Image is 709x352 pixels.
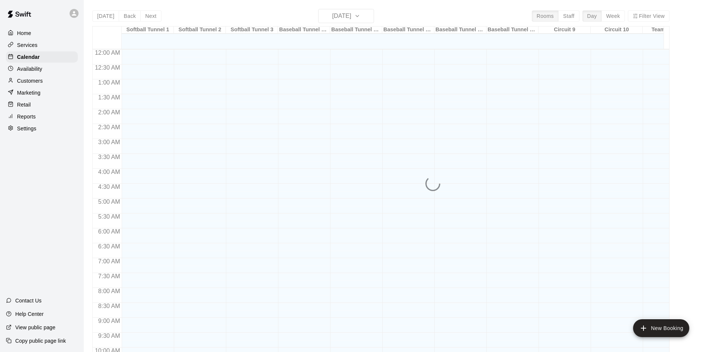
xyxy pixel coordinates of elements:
[15,297,42,304] p: Contact Us
[96,184,122,190] span: 4:30 AM
[96,333,122,339] span: 9:30 AM
[96,318,122,324] span: 9:00 AM
[486,26,539,34] div: Baseball Tunnel 8 (Mound)
[6,111,78,122] a: Reports
[382,26,434,34] div: Baseball Tunnel 6 (Machine)
[96,139,122,145] span: 3:00 AM
[17,29,31,37] p: Home
[6,28,78,39] a: Home
[96,228,122,235] span: 6:00 AM
[96,303,122,309] span: 8:30 AM
[643,26,695,34] div: Team Room 1
[6,87,78,98] a: Marketing
[633,319,689,337] button: add
[6,123,78,134] a: Settings
[96,213,122,220] span: 5:30 AM
[539,26,591,34] div: Circuit 9
[96,273,122,279] span: 7:30 AM
[6,63,78,74] a: Availability
[15,310,44,318] p: Help Center
[330,26,382,34] div: Baseball Tunnel 5 (Machine)
[591,26,643,34] div: Circuit 10
[15,337,66,345] p: Copy public page link
[96,79,122,86] span: 1:00 AM
[17,113,36,120] p: Reports
[15,324,55,331] p: View public page
[96,258,122,264] span: 7:00 AM
[96,169,122,175] span: 4:00 AM
[6,51,78,63] a: Calendar
[174,26,226,34] div: Softball Tunnel 2
[434,26,486,34] div: Baseball Tunnel 7 (Mound/Machine)
[17,53,40,61] p: Calendar
[17,41,38,49] p: Services
[6,39,78,51] a: Services
[17,89,41,96] p: Marketing
[96,199,122,205] span: 5:00 AM
[278,26,330,34] div: Baseball Tunnel 4 (Machine)
[226,26,278,34] div: Softball Tunnel 3
[93,50,122,56] span: 12:00 AM
[96,124,122,130] span: 2:30 AM
[6,75,78,86] a: Customers
[122,26,174,34] div: Softball Tunnel 1
[96,109,122,115] span: 2:00 AM
[93,64,122,71] span: 12:30 AM
[96,243,122,250] span: 6:30 AM
[17,125,36,132] p: Settings
[17,65,42,73] p: Availability
[96,288,122,294] span: 8:00 AM
[96,94,122,101] span: 1:30 AM
[17,77,43,85] p: Customers
[96,154,122,160] span: 3:30 AM
[17,101,31,108] p: Retail
[6,99,78,110] a: Retail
